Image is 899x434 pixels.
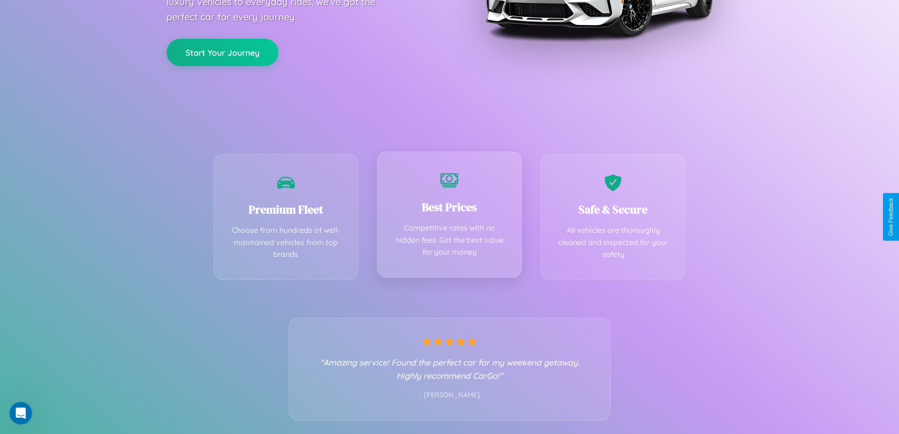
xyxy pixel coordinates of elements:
h3: Best Prices [392,199,507,215]
p: Choose from hundreds of well-maintained vehicles from top brands [228,224,344,261]
button: Start Your Journey [167,39,278,66]
p: - [PERSON_NAME] [308,389,591,401]
h3: Premium Fleet [228,202,344,217]
iframe: Intercom live chat [9,402,32,425]
h3: Safe & Secure [555,202,671,217]
div: Give Feedback [888,198,894,236]
p: "Amazing service! Found the perfect car for my weekend getaway. Highly recommend CarGo!" [308,356,591,382]
p: All vehicles are thoroughly cleaned and inspected for your safety [555,224,671,261]
p: Competitive rates with no hidden fees. Get the best value for your money [392,222,507,258]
